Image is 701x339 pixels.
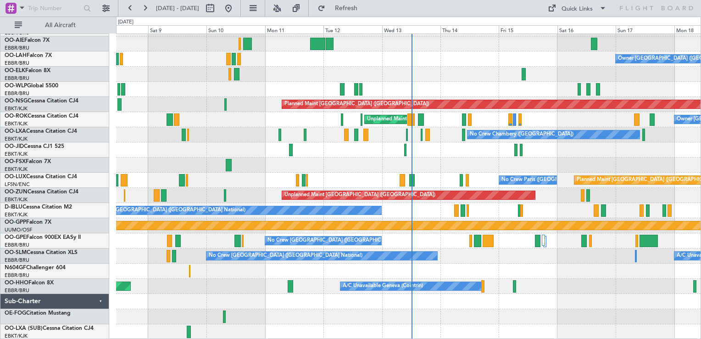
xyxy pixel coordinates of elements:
div: Planned Maint [GEOGRAPHIC_DATA] ([GEOGRAPHIC_DATA]) [284,97,429,111]
a: EBBR/BRU [5,272,29,279]
div: Wed 13 [382,25,440,34]
div: No Crew [GEOGRAPHIC_DATA] ([GEOGRAPHIC_DATA] National) [267,234,421,248]
span: OO-LUX [5,174,26,180]
a: EBKT/KJK [5,136,28,142]
a: EBBR/BRU [5,90,29,97]
a: EBBR/BRU [5,60,29,67]
a: OO-LXACessna Citation CJ4 [5,129,77,134]
div: Unplanned Maint [GEOGRAPHIC_DATA]-[GEOGRAPHIC_DATA] [367,113,515,126]
a: OO-LAHFalcon 7X [5,53,52,58]
div: Sun 10 [206,25,265,34]
div: Quick Links [562,5,593,14]
span: Refresh [327,5,366,11]
a: OO-GPPFalcon 7X [5,220,51,225]
span: OO-GPE [5,235,26,240]
input: Trip Number [28,1,81,15]
span: OO-LXA [5,129,26,134]
div: Sun 17 [616,25,674,34]
span: OE-FOG [5,311,26,316]
a: OO-FSXFalcon 7X [5,159,51,164]
span: All Aircraft [24,22,97,28]
a: N604GFChallenger 604 [5,265,66,271]
div: No Crew [GEOGRAPHIC_DATA] ([GEOGRAPHIC_DATA] National) [92,203,245,217]
span: D-IBLU [5,204,22,210]
div: A/C Unavailable Geneva (Cointrin) [343,279,423,293]
span: OO-LAH [5,53,27,58]
a: EBBR/BRU [5,287,29,294]
div: Fri 8 [89,25,148,34]
a: OE-FOGCitation Mustang [5,311,71,316]
span: OO-JID [5,144,24,149]
a: EBKT/KJK [5,196,28,203]
a: OO-ROKCessna Citation CJ4 [5,113,78,119]
a: OO-SLMCessna Citation XLS [5,250,78,255]
a: OO-LXA (SUB)Cessna Citation CJ4 [5,326,94,331]
a: OO-HHOFalcon 8X [5,280,54,286]
a: EBKT/KJK [5,211,28,218]
span: [DATE] - [DATE] [156,4,199,12]
a: D-IBLUCessna Citation M2 [5,204,72,210]
span: N604GF [5,265,26,271]
span: OO-WLP [5,83,27,89]
div: No Crew Chambery ([GEOGRAPHIC_DATA]) [470,128,573,141]
a: OO-GPEFalcon 900EX EASy II [5,235,81,240]
span: OO-SLM [5,250,27,255]
span: OO-HHO [5,280,28,286]
a: EBBR/BRU [5,45,29,51]
div: Unplanned Maint [GEOGRAPHIC_DATA] ([GEOGRAPHIC_DATA]) [284,188,435,202]
div: No Crew Paris ([GEOGRAPHIC_DATA]) [501,173,592,187]
a: EBKT/KJK [5,120,28,127]
button: All Aircraft [10,18,100,33]
button: Refresh [313,1,368,16]
div: [DATE] [118,18,134,26]
div: Sat 16 [557,25,616,34]
a: UUMO/OSF [5,226,32,233]
div: Sat 9 [148,25,206,34]
a: EBKT/KJK [5,105,28,112]
span: OO-LXA (SUB) [5,326,43,331]
span: OO-NSG [5,98,28,104]
div: Fri 15 [499,25,557,34]
a: OO-JIDCessna CJ1 525 [5,144,64,149]
div: Mon 11 [265,25,323,34]
span: OO-GPP [5,220,26,225]
span: OO-ZUN [5,189,28,195]
span: OO-FSX [5,159,26,164]
div: Tue 12 [323,25,382,34]
a: OO-NSGCessna Citation CJ4 [5,98,78,104]
a: EBKT/KJK [5,166,28,173]
a: EBBR/BRU [5,242,29,249]
a: OO-ZUNCessna Citation CJ4 [5,189,78,195]
a: OO-LUXCessna Citation CJ4 [5,174,77,180]
a: OO-WLPGlobal 5500 [5,83,58,89]
div: Thu 14 [440,25,499,34]
a: LFSN/ENC [5,181,30,188]
button: Quick Links [543,1,611,16]
a: EBKT/KJK [5,151,28,158]
a: OO-ELKFalcon 8X [5,68,50,73]
a: OO-AIEFalcon 7X [5,38,50,43]
span: OO-AIE [5,38,24,43]
div: No Crew [GEOGRAPHIC_DATA] ([GEOGRAPHIC_DATA] National) [209,249,362,263]
a: EBBR/BRU [5,257,29,264]
a: EBBR/BRU [5,75,29,82]
span: OO-ROK [5,113,28,119]
span: OO-ELK [5,68,25,73]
